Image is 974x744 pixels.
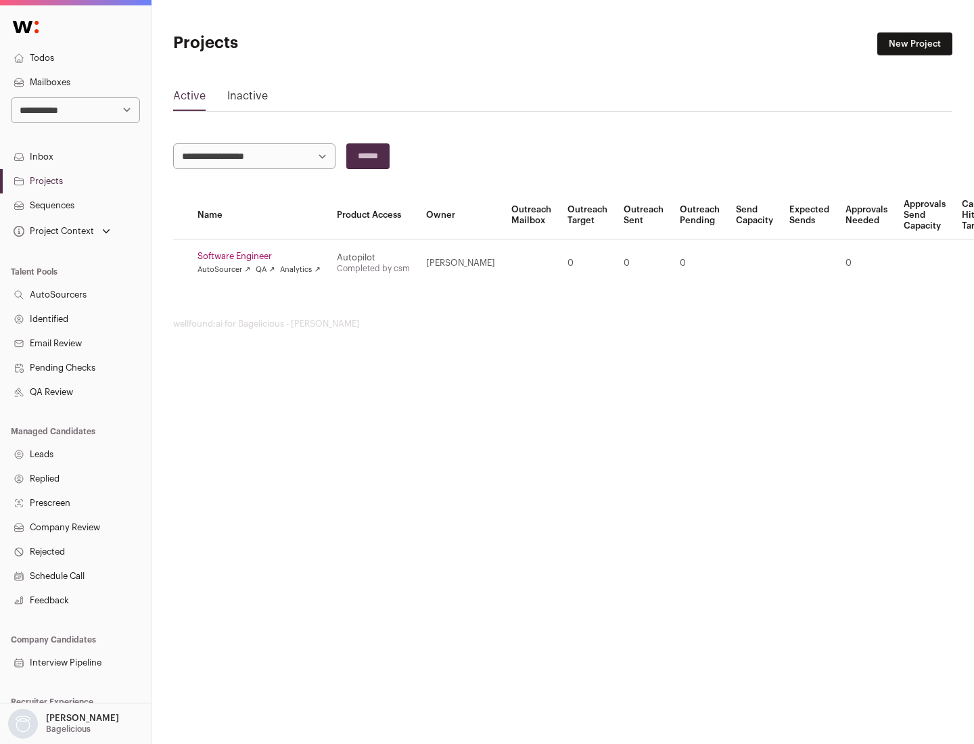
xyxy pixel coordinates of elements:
[616,240,672,287] td: 0
[256,264,275,275] a: QA ↗
[173,88,206,110] a: Active
[11,222,113,241] button: Open dropdown
[337,252,410,263] div: Autopilot
[11,226,94,237] div: Project Context
[173,32,433,54] h1: Projects
[418,240,503,287] td: [PERSON_NAME]
[227,88,268,110] a: Inactive
[46,713,119,724] p: [PERSON_NAME]
[418,191,503,240] th: Owner
[198,251,321,262] a: Software Engineer
[877,32,952,55] a: New Project
[329,191,418,240] th: Product Access
[559,240,616,287] td: 0
[280,264,320,275] a: Analytics ↗
[616,191,672,240] th: Outreach Sent
[728,191,781,240] th: Send Capacity
[5,14,46,41] img: Wellfound
[46,724,91,735] p: Bagelicious
[5,709,122,739] button: Open dropdown
[672,191,728,240] th: Outreach Pending
[837,240,896,287] td: 0
[8,709,38,739] img: nopic.png
[189,191,329,240] th: Name
[781,191,837,240] th: Expected Sends
[173,319,952,329] footer: wellfound:ai for Bagelicious - [PERSON_NAME]
[337,264,410,273] a: Completed by csm
[503,191,559,240] th: Outreach Mailbox
[837,191,896,240] th: Approvals Needed
[559,191,616,240] th: Outreach Target
[672,240,728,287] td: 0
[198,264,250,275] a: AutoSourcer ↗
[896,191,954,240] th: Approvals Send Capacity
